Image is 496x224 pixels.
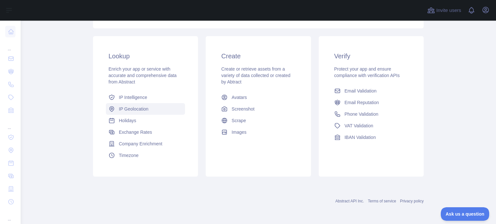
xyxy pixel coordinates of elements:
[332,120,411,131] a: VAT Validation
[426,5,462,15] button: Invite users
[119,106,149,112] span: IP Geolocation
[441,207,490,221] iframe: Toggle Customer Support
[334,52,408,61] h3: Verify
[106,103,185,115] a: IP Geolocation
[119,141,162,147] span: Company Enrichment
[106,92,185,103] a: IP Intelligence
[345,88,377,94] span: Email Validation
[345,122,373,129] span: VAT Validation
[368,199,396,203] a: Terms of service
[219,92,298,103] a: Avatars
[332,85,411,97] a: Email Validation
[334,66,400,78] span: Protect your app and ensure compliance with verification APIs
[106,126,185,138] a: Exchange Rates
[108,52,182,61] h3: Lookup
[400,199,424,203] a: Privacy policy
[332,131,411,143] a: IBAN Validation
[336,199,364,203] a: Abstract API Inc.
[232,129,246,135] span: Images
[219,126,298,138] a: Images
[5,39,15,52] div: ...
[119,117,136,124] span: Holidays
[106,150,185,161] a: Timezone
[219,103,298,115] a: Screenshot
[345,111,378,117] span: Phone Validation
[232,117,246,124] span: Scrape
[106,115,185,126] a: Holidays
[232,94,247,101] span: Avatars
[221,66,290,84] span: Create or retrieve assets from a variety of data collected or created by Abtract
[219,115,298,126] a: Scrape
[5,209,15,222] div: ...
[106,138,185,150] a: Company Enrichment
[345,134,376,141] span: IBAN Validation
[232,106,254,112] span: Screenshot
[436,7,461,14] span: Invite users
[119,94,147,101] span: IP Intelligence
[108,66,177,84] span: Enrich your app or service with accurate and comprehensive data from Abstract
[332,97,411,108] a: Email Reputation
[5,117,15,130] div: ...
[119,152,139,159] span: Timezone
[119,129,152,135] span: Exchange Rates
[221,52,295,61] h3: Create
[332,108,411,120] a: Phone Validation
[345,99,379,106] span: Email Reputation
